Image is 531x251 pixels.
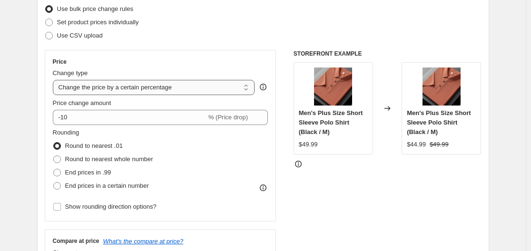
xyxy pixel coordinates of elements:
span: Men's Plus Size Short Sleeve Polo Shirt (Black / M) [299,109,363,135]
img: 3bfae30181864549a876357c6363b5ee-Max-Origin_80x.webp [314,68,352,106]
span: Set product prices individually [57,19,139,26]
span: Change type [53,69,88,77]
span: Use CSV upload [57,32,103,39]
div: $44.99 [407,140,426,149]
span: Rounding [53,129,79,136]
span: End prices in a certain number [65,182,149,189]
h3: Price [53,58,67,66]
h3: Compare at price [53,237,99,245]
span: Use bulk price change rules [57,5,133,12]
h6: STOREFRONT EXAMPLE [294,50,482,58]
span: Round to nearest .01 [65,142,123,149]
button: What's the compare at price? [103,238,184,245]
span: Price change amount [53,99,111,106]
div: help [258,82,268,92]
input: -15 [53,110,206,125]
span: Show rounding direction options? [65,203,157,210]
span: % (Price drop) [208,114,248,121]
img: 3bfae30181864549a876357c6363b5ee-Max-Origin_80x.webp [423,68,461,106]
span: Men's Plus Size Short Sleeve Polo Shirt (Black / M) [407,109,471,135]
strike: $49.99 [430,140,449,149]
span: End prices in .99 [65,169,111,176]
div: $49.99 [299,140,318,149]
span: Round to nearest whole number [65,155,153,163]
